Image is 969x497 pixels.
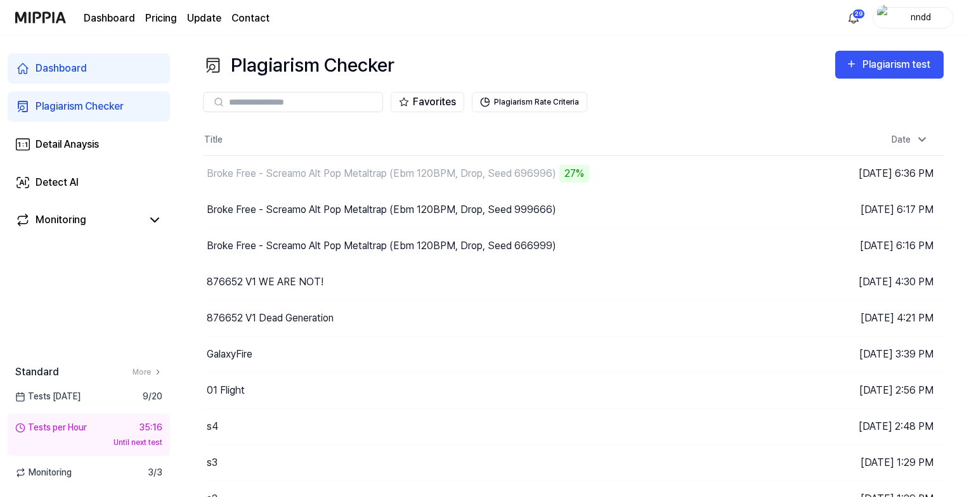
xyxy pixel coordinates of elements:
button: Pricing [145,11,177,26]
a: More [133,366,162,378]
button: profilenndd [873,7,954,29]
div: nndd [896,10,946,24]
div: Until next test [15,437,162,448]
div: Tests per Hour [15,421,87,434]
img: 알림 [846,10,861,25]
div: 27% [559,165,589,183]
span: Monitoring [15,466,72,479]
button: Plagiarism test [835,51,944,79]
div: 876652 V1 Dead Generation [207,311,334,326]
div: GalaxyFire [207,347,252,362]
div: 876652 V1 WE ARE NOT! [207,274,323,290]
span: Standard [15,365,59,380]
td: [DATE] 6:17 PM [758,191,944,228]
a: Detail Anaysis [8,129,170,160]
td: [DATE] 3:39 PM [758,336,944,372]
img: profile [877,5,892,30]
td: [DATE] 6:36 PM [758,155,944,191]
div: Broke Free - Screamo Alt Pop Metaltrap (Ebm 120BPM, Drop, Seed 696996) [207,166,556,181]
div: Date [887,129,933,150]
a: Contact [231,11,270,26]
button: 알림29 [843,8,864,28]
div: Detail Anaysis [36,137,99,152]
div: Broke Free - Screamo Alt Pop Metaltrap (Ebm 120BPM, Drop, Seed 999666) [207,202,556,217]
div: s4 [207,419,218,434]
a: Plagiarism Checker [8,91,170,122]
a: Dashboard [8,53,170,84]
span: Tests [DATE] [15,390,81,403]
div: Dashboard [36,61,87,76]
td: [DATE] 1:29 PM [758,444,944,481]
div: 29 [852,9,865,19]
div: Plagiarism Checker [36,99,124,114]
a: Update [187,11,221,26]
div: Plagiarism Checker [203,51,394,79]
a: Detect AI [8,167,170,198]
div: Detect AI [36,175,79,190]
button: Favorites [391,92,464,112]
div: Monitoring [36,212,86,228]
span: 9 / 20 [143,390,162,403]
td: [DATE] 6:16 PM [758,228,944,264]
td: [DATE] 4:30 PM [758,264,944,300]
td: [DATE] 2:48 PM [758,408,944,444]
a: Dashboard [84,11,135,26]
button: Plagiarism Rate Criteria [472,92,587,112]
span: 3 / 3 [148,466,162,479]
div: 01 Flight [207,383,245,398]
th: Title [203,125,758,155]
div: Plagiarism test [862,56,933,73]
td: [DATE] 2:56 PM [758,372,944,408]
div: s3 [207,455,218,470]
td: [DATE] 4:21 PM [758,300,944,336]
div: 35:16 [139,421,162,434]
div: Broke Free - Screamo Alt Pop Metaltrap (Ebm 120BPM, Drop, Seed 666999) [207,238,556,254]
a: Monitoring [15,212,142,228]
